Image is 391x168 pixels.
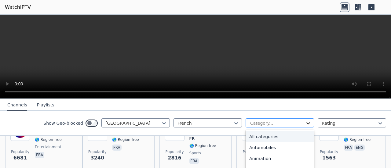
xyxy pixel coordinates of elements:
p: fra [35,152,44,158]
p: fra [344,145,353,151]
span: 6681 [13,154,27,162]
span: 🌎 Region-free [344,137,371,142]
span: 🌎 Region-free [189,143,216,148]
span: Popularity [11,149,29,154]
span: Popularity [88,149,107,154]
span: 3240 [91,154,104,162]
span: Popularity [243,149,261,154]
span: FR [189,136,195,141]
p: eng [354,145,365,151]
div: Animation [246,153,314,164]
span: Popularity [320,149,338,154]
div: All categories [246,131,314,142]
span: sports [189,151,201,155]
span: entertainment [35,145,61,149]
button: Channels [7,99,27,111]
p: fra [112,145,122,151]
span: 1683 [245,154,259,162]
span: 1563 [322,154,336,162]
p: fra [189,158,199,164]
span: Popularity [166,149,184,154]
label: Show Geo-blocked [43,120,83,126]
a: WatchIPTV [5,4,31,11]
span: 🌎 Region-free [35,137,62,142]
div: Automobiles [246,142,314,153]
span: 🌎 Region-free [112,137,139,142]
span: 2816 [168,154,181,162]
button: Playlists [37,99,54,111]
